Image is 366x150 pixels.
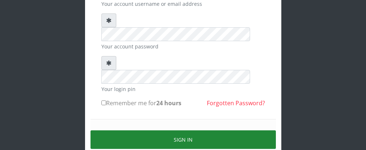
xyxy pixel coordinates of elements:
b: 24 hours [156,99,181,107]
a: Forgotten Password? [207,99,265,107]
input: Remember me for24 hours [101,100,106,105]
small: Your account password [101,43,265,50]
label: Remember me for [101,99,181,107]
button: Sign in [91,130,276,149]
small: Your login pin [101,85,265,93]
